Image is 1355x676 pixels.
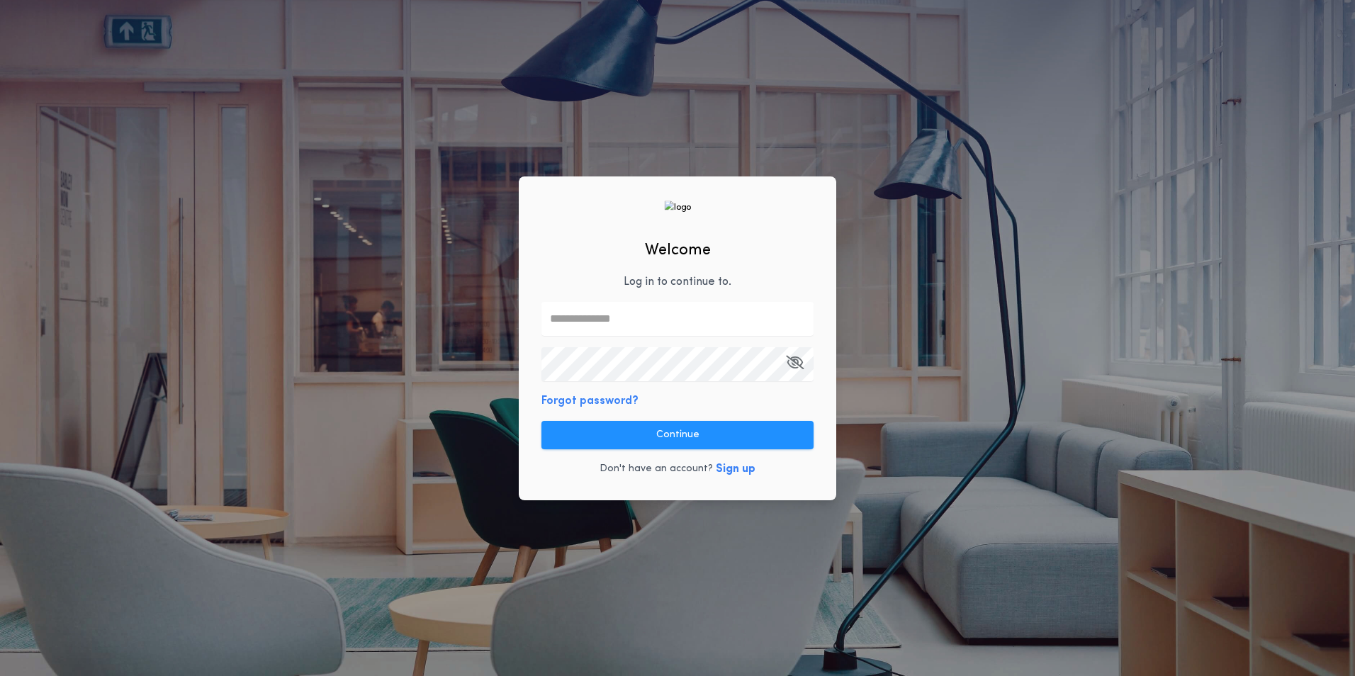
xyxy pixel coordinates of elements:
img: logo [664,201,691,214]
button: Sign up [716,461,755,478]
button: Continue [541,421,814,449]
p: Don't have an account? [600,462,713,476]
h2: Welcome [645,239,711,262]
button: Forgot password? [541,393,639,410]
p: Log in to continue to . [624,274,731,291]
